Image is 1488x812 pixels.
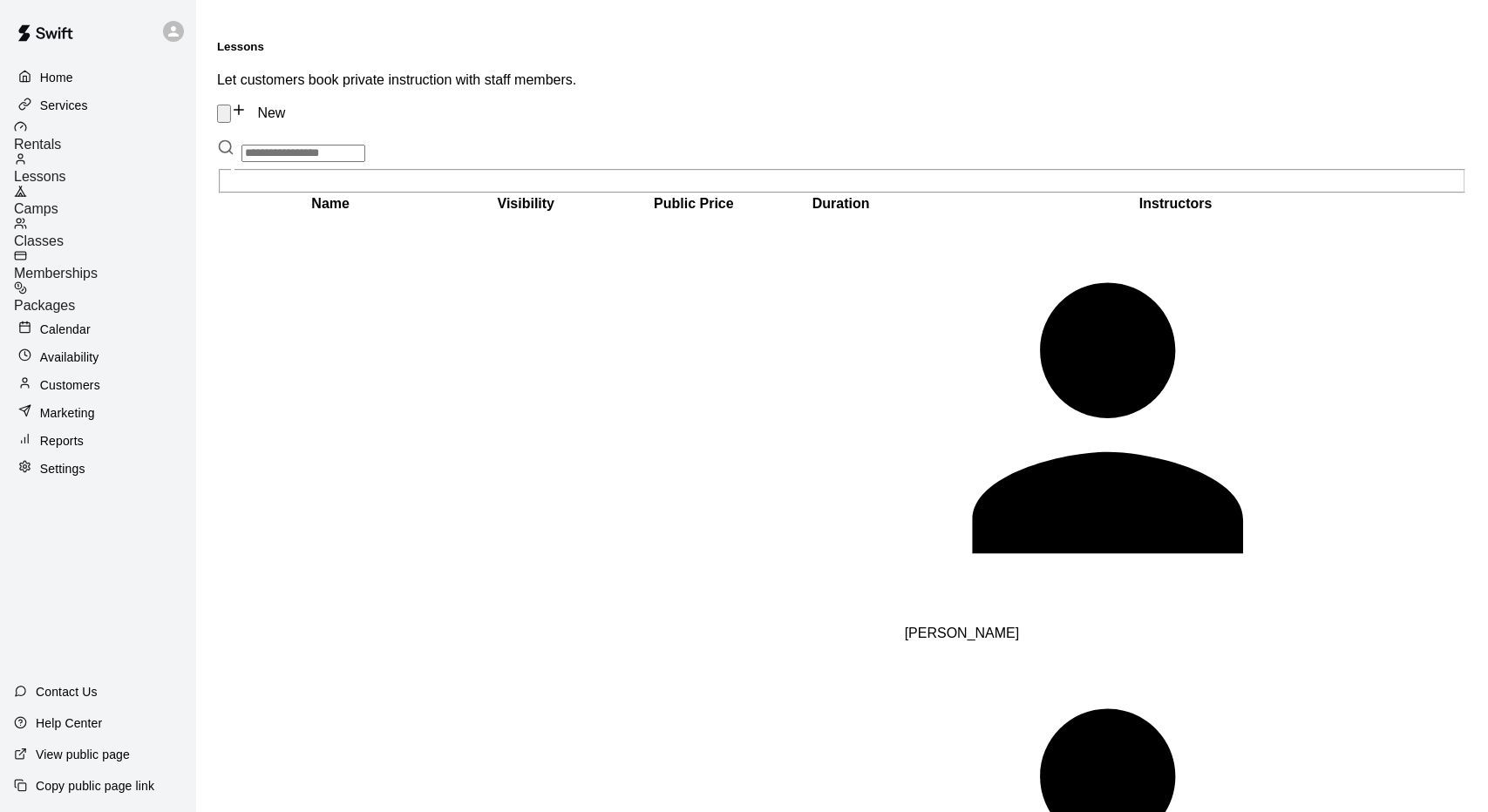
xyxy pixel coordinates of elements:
span: Camps [14,201,58,216]
p: Home [40,69,73,86]
a: Services [14,92,182,118]
a: New [231,105,285,120]
p: Contact Us [36,683,98,700]
span: Packages [14,298,75,313]
b: Public Price [654,196,734,211]
p: Marketing [40,404,95,422]
a: Settings [14,456,182,482]
p: Reports [40,432,84,450]
p: Copy public page link [36,777,154,795]
b: Name [311,196,350,211]
a: Classes [14,217,196,249]
p: Calendar [40,321,91,338]
span: Lessons [14,169,66,184]
span: Classes [14,233,64,248]
a: Customers [14,372,182,398]
span: [PERSON_NAME] [905,626,1020,640]
button: Lesson settings [217,105,231,123]
span: Memberships [14,266,98,281]
h5: Lessons [217,40,1467,53]
p: Services [40,97,88,114]
a: Home [14,64,182,91]
b: Duration [812,196,870,211]
a: Memberships [14,249,196,281]
p: Let customers book private instruction with staff members. [217,72,1467,88]
p: Help Center [36,714,102,732]
a: Calendar [14,316,182,342]
div: Ricardo Ruiz [905,215,1447,626]
a: Packages [14,281,196,314]
a: Lessons [14,152,196,185]
a: Availability [14,344,182,370]
a: Reports [14,428,182,454]
p: View public page [36,746,130,763]
a: Camps [14,185,196,217]
b: Visibility [498,196,555,211]
b: Instructors [1139,196,1213,211]
a: Rentals [14,120,196,152]
a: Marketing [14,400,182,426]
p: Settings [40,460,85,477]
p: Customers [40,376,100,394]
p: Availability [40,348,99,366]
span: Rentals [14,137,61,152]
